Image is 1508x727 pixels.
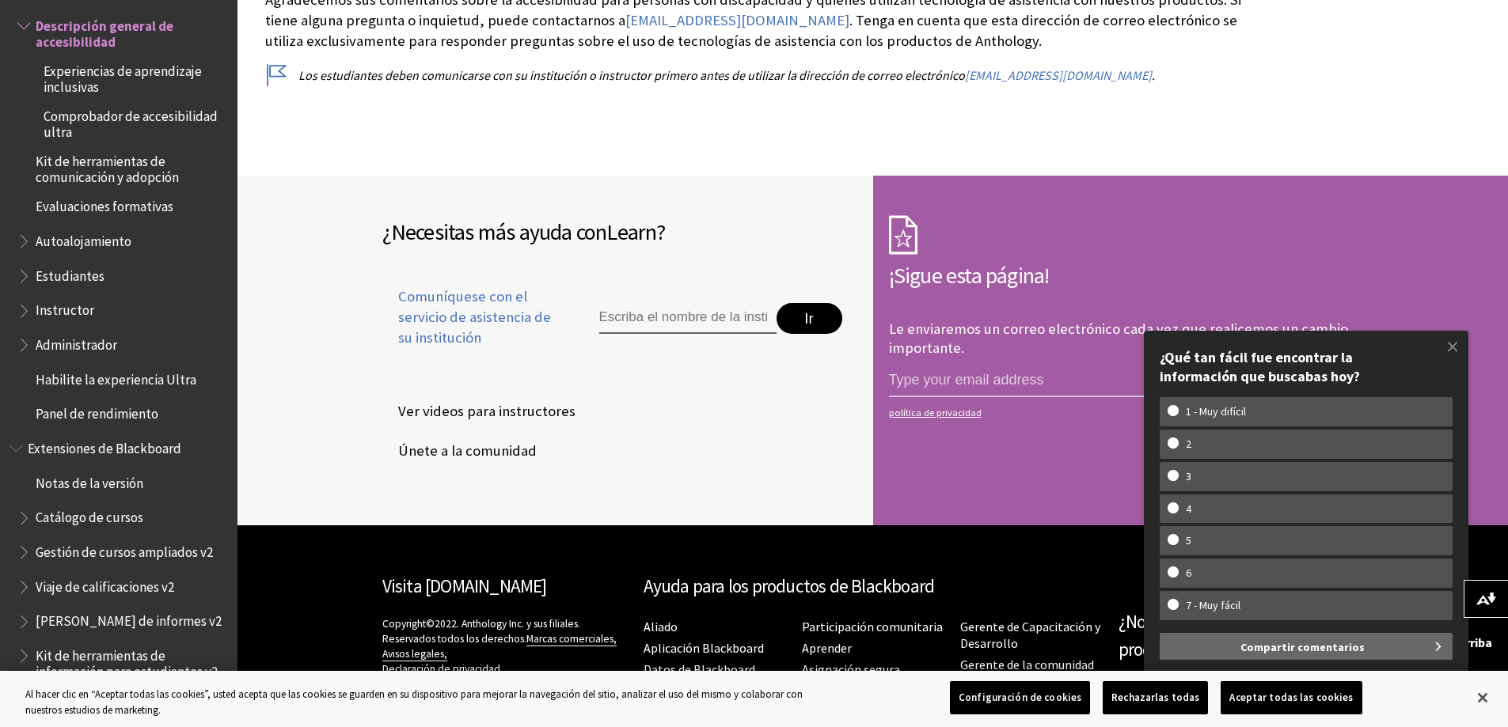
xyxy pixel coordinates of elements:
font: 7 - Muy fácil [1186,598,1240,612]
font: ¿Necesitas más ayuda con [382,218,607,246]
font: Instructor [36,301,94,319]
a: Asignación segura [802,661,900,678]
input: Escriba el nombre de la institución para obtener ayuda [599,303,777,335]
font: [EMAIL_ADDRESS][DOMAIN_NAME] [965,67,1152,83]
a: [EMAIL_ADDRESS][DOMAIN_NAME] [625,11,849,30]
font: Ir [804,310,813,327]
a: Visita [DOMAIN_NAME] [382,574,547,597]
a: Aprender [802,640,852,657]
font: Panel de rendimiento [36,405,158,422]
a: Comuníquese con el servicio de asistencia de su institución [382,286,563,368]
font: Gestión de cursos ampliados v2 [36,543,213,561]
font: Estudiantes [36,267,104,285]
font: 6 [1186,566,1191,580]
font: Descripción general de accesibilidad [36,17,173,51]
a: Aplicación Blackboard [644,640,764,657]
a: Marcas comerciales, [526,632,617,646]
font: Aceptar todas las cookies [1229,691,1353,704]
nav: Esquema del libro para extensiones de Blackboard [9,435,228,725]
font: Avisos legales, [382,647,447,661]
font: Habilite la experiencia Ultra [36,371,196,388]
font: Autoalojamiento [36,233,131,250]
a: Únete a la comunidad [382,439,540,463]
font: Administrador [36,336,117,354]
button: Aceptar todas las cookies [1221,681,1362,714]
font: 5 [1186,533,1191,547]
font: Le enviaremos un correo electrónico cada vez que realicemos un cambio importante. [889,320,1348,357]
font: Evaluaciones formativas [36,198,173,215]
font: Ayuda para los productos de Blackboard [644,574,935,597]
font: Catálogo de cursos [36,509,143,526]
a: Avisos legales, [382,647,447,661]
font: ¿No estás seguro de qué producto? [1119,610,1294,661]
font: Gerente de la comunidad web [960,657,1094,689]
font: Aplicación Blackboard [644,640,764,656]
a: Gerente de la comunidad web [960,657,1094,690]
font: Participación comunitaria [802,619,943,634]
a: [EMAIL_ADDRESS][DOMAIN_NAME] [965,67,1152,84]
font: 1 - Muy difícil [1186,404,1246,418]
button: Compartir comentarios [1160,633,1453,660]
font: Notas de la versión [36,475,143,492]
a: Ver videos para instructores [382,399,579,423]
input: dirección de correo electrónico [889,364,1195,397]
font: Rechazarlas todas [1111,691,1199,704]
a: Participación comunitaria [802,619,943,635]
img: Icono de suscripción [889,215,917,255]
font: Kit de herramientas de comunicación y adopción [36,153,179,186]
font: Learn [606,218,656,246]
button: Rechazarlas todas [1103,681,1208,714]
font: . Tenga en cuenta que esta dirección de correo electrónico se utiliza exclusivamente para respond... [265,11,1237,50]
button: Cerrar [1465,680,1500,715]
font: Compartir comentarios [1240,640,1365,654]
font: . [1152,67,1155,83]
a: Gerente de Capacitación y Desarrollo [960,619,1100,652]
font: ¿Qué tan fácil fue encontrar la información que buscabas hoy? [1160,347,1360,384]
font: política de privacidad [889,407,982,418]
a: Aliado [644,619,678,635]
font: Al hacer clic en “Aceptar todas las cookies”, usted acepta que las cookies se guarden en su dispo... [25,687,803,717]
font: Marcas comerciales, [526,632,617,646]
font: [EMAIL_ADDRESS][DOMAIN_NAME] [625,11,849,29]
font: Extensiones de Blackboard [28,440,181,457]
button: Ir [777,303,842,335]
font: [PERSON_NAME] de informes v2 [36,612,222,630]
a: Datos de Blackboard [644,661,755,678]
font: Copyright©2022. Anthology Inc. y sus filiales. Reservados todos los derechos. [382,617,580,646]
font: ? [656,218,665,246]
font: Viaje de calificaciones v2 [36,578,174,596]
a: Declaración de privacidad, [382,662,503,676]
font: Kit de herramientas de información para estudiantes v2 [36,647,218,680]
font: Los estudiantes deben comunicarse con su institución o instructor primero antes de utilizar la di... [298,67,965,83]
font: Gerente de Capacitación y Desarrollo [960,619,1100,651]
font: 2 [1186,437,1191,451]
font: Experiencias de aprendizaje inclusivas [44,62,202,96]
font: Únete a la comunidad [398,439,537,463]
font: 4 [1186,502,1191,516]
font: 3 [1186,469,1191,483]
font: Aliado [644,619,678,634]
a: política de privacidad [889,407,1359,418]
font: Ver videos para instructores [398,399,575,423]
font: Aprender [802,640,852,656]
font: Configuración de cookies [959,691,1081,704]
font: Comuníquese con el servicio de asistencia de su institución [398,287,551,346]
button: Configuración de cookies [950,681,1090,714]
font: Declaración de privacidad, [382,662,503,676]
font: Comprobador de accesibilidad ultra [44,108,218,141]
font: ¡Sigue esta página! [889,261,1050,290]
